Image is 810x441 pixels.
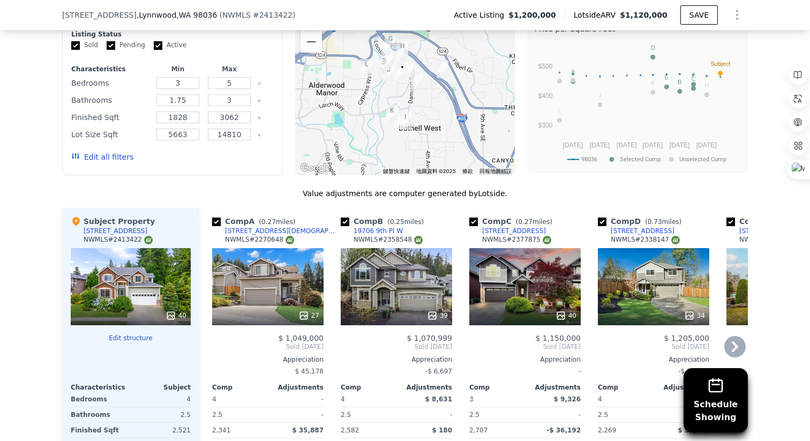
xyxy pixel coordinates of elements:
div: 1017 212th Pl SW [394,111,406,129]
div: 1308 199th St SW [381,52,393,70]
span: 4 [212,395,216,403]
div: - [527,407,581,422]
div: Appreciation [469,355,581,364]
button: Edit structure [71,334,191,342]
div: [STREET_ADDRESS] [482,227,546,235]
span: ( miles) [641,218,686,226]
span: Lotside ARV [574,10,620,20]
span: $ 1,150,000 [535,334,581,342]
text: [DATE] [617,141,637,149]
span: $ 35,887 [292,427,324,434]
input: Pending [107,41,115,50]
div: Comp E [726,216,809,227]
span: # 2413422 [253,11,292,19]
div: 2,521 [133,423,191,438]
div: Appreciation [212,355,324,364]
div: 2.5 [598,407,651,422]
span: 2,707 [469,427,487,434]
div: 40 [556,310,576,321]
div: Finished Sqft [71,110,150,125]
div: 800 201st St SW [403,62,415,80]
button: Show Options [726,4,748,26]
div: 2.5 [469,407,523,422]
a: [STREET_ADDRESS] [598,227,674,235]
text: [DATE] [670,141,690,149]
text: $400 [538,92,553,100]
div: Value adjustments are computer generated by Lotside . [62,188,748,199]
div: 19706 9th Pl W [354,227,403,235]
div: NWMLS # 2377875 [482,235,551,244]
div: 1808 200th Pl SW [361,59,372,77]
div: Min [154,65,201,73]
a: [STREET_ADDRESS] [469,227,546,235]
div: - [399,407,452,422]
text: Selected Comp [620,156,661,163]
span: 地圖資料 ©2025 [416,168,456,174]
div: Characteristics [71,383,131,392]
text: D [651,44,655,51]
span: -$ 36,192 [546,427,581,434]
span: ( miles) [383,218,428,226]
div: Bathrooms [71,407,129,422]
div: NWMLS # 2413422 [84,235,153,244]
div: 2.5 [341,407,394,422]
span: 3 [469,395,474,403]
div: Comp A [212,216,299,227]
div: - [656,407,709,422]
text: A [571,69,575,76]
span: $ 45,178 [295,368,324,375]
button: ScheduleShowing [684,368,748,432]
label: Active [154,41,186,50]
div: - [656,392,709,407]
button: Clear [257,99,261,103]
input: Sold [71,41,80,50]
div: Comp [598,383,654,392]
span: 2,582 [341,427,359,434]
div: Comp B [341,216,428,227]
div: Comp C [469,216,557,227]
text: Subject [710,61,730,67]
span: $ 1,205,000 [664,334,709,342]
span: ( miles) [254,218,299,226]
div: Comp D [598,216,686,227]
span: ( miles) [512,218,557,226]
span: Sold [DATE] [469,342,581,351]
img: NWMLS Logo [414,236,423,244]
button: SAVE [680,5,718,25]
span: -$ 18,015 [678,368,709,375]
div: [STREET_ADDRESS] [611,227,674,235]
text: 98036 [581,156,597,163]
span: NWMLS [222,11,251,19]
div: 4 [133,392,191,407]
div: 20027 10th Ave W [396,62,408,80]
span: $ 1,049,000 [278,334,324,342]
div: Comp [212,383,268,392]
div: Adjustments [525,383,581,392]
div: Max [206,65,253,73]
text: [DATE] [590,141,610,149]
div: 27 [298,310,319,321]
svg: A chart. [535,36,741,170]
text: J [598,92,602,99]
span: -$ 6,697 [425,368,452,375]
div: 39 [427,310,448,321]
div: 11 200th Pl SW [437,60,448,78]
div: - [270,392,324,407]
div: 931 196th Pl SW [396,41,408,59]
div: 624 203rd Pl SW [411,73,423,91]
span: 2,341 [212,427,230,434]
div: Lot Size Sqft [71,127,150,142]
text: F [692,72,695,78]
text: [DATE] [562,141,583,149]
span: $1,120,000 [620,11,667,19]
div: Appreciation [598,355,709,364]
button: Clear [257,116,261,120]
button: Clear [257,81,261,86]
div: Bedrooms [71,76,150,91]
div: Adjustments [396,383,452,392]
div: - [270,407,324,422]
span: , Lynnwood [137,10,217,20]
div: Adjustments [268,383,324,392]
div: Appreciation [341,355,452,364]
button: 縮小 [301,31,322,53]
